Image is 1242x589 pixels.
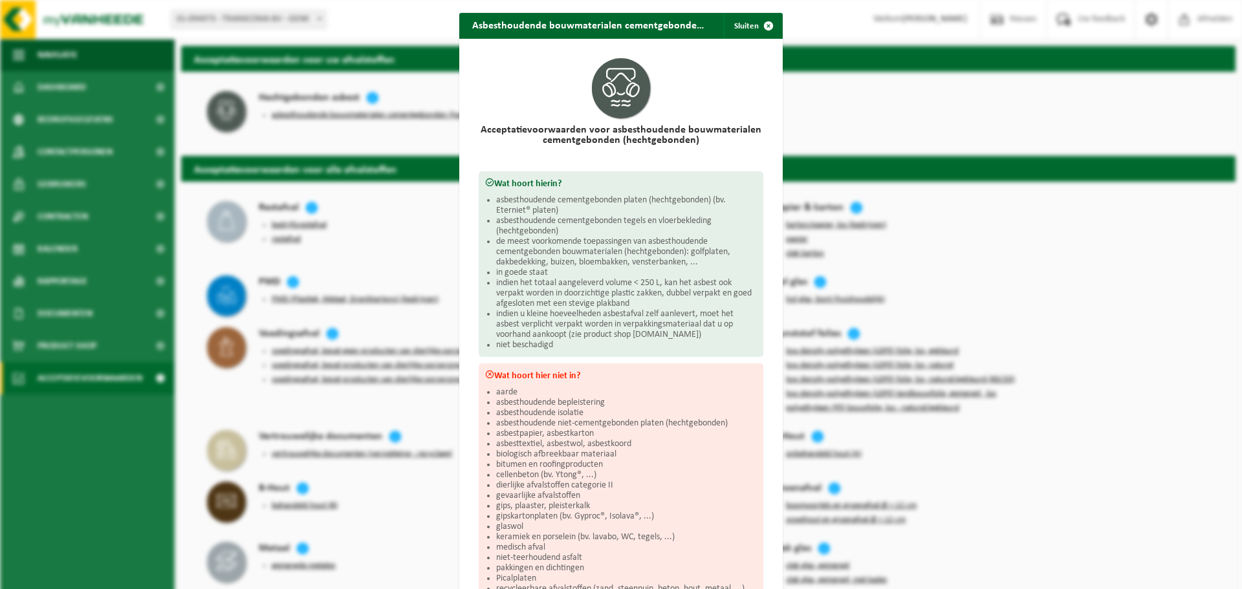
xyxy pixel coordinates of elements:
[496,278,757,309] li: indien het totaal aangeleverd volume < 250 L, kan het asbest ook verpakt worden in doorzichtige p...
[485,178,757,189] h3: Wat hoort hierin?
[496,418,757,429] li: asbesthoudende niet-cementgebonden platen (hechtgebonden)
[496,511,757,522] li: gipskartonplaten (bv. Gyproc®, Isolava®, ...)
[496,398,757,408] li: asbesthoudende bepleistering
[496,563,757,573] li: pakkingen en dichtingen
[496,216,757,237] li: asbesthoudende cementgebonden tegels en vloerbekleding (hechtgebonden)
[496,501,757,511] li: gips, plaaster, pleisterkalk
[496,309,757,340] li: indien u kleine hoeveelheden asbestafval zelf aanlevert, moet het asbest verplicht verpakt worden...
[496,460,757,470] li: bitumen en roofingproducten
[724,13,781,39] button: Sluiten
[496,449,757,460] li: biologisch afbreekbaar materiaal
[496,470,757,480] li: cellenbeton (bv. Ytong®, ...)
[496,340,757,350] li: niet beschadigd
[496,408,757,418] li: asbesthoudende isolatie
[496,491,757,501] li: gevaarlijke afvalstoffen
[496,237,757,268] li: de meest voorkomende toepassingen van asbesthoudende cementgebonden bouwmaterialen (hechtgebonden...
[496,553,757,563] li: niet-teerhoudend asfalt
[496,268,757,278] li: in goede staat
[496,429,757,439] li: asbestpapier, asbestkarton
[496,573,757,584] li: Picalplaten
[496,480,757,491] li: dierlijke afvalstoffen categorie II
[459,13,721,37] h2: Asbesthoudende bouwmaterialen cementgebonden (hechtgebonden)
[496,195,757,216] li: asbesthoudende cementgebonden platen (hechtgebonden) (bv. Eterniet® platen)
[496,522,757,532] li: glaswol
[496,542,757,553] li: medisch afval
[485,370,757,381] h3: Wat hoort hier niet in?
[496,439,757,449] li: asbesttextiel, asbestwol, asbestkoord
[496,387,757,398] li: aarde
[496,532,757,542] li: keramiek en porselein (bv. lavabo, WC, tegels, ...)
[479,125,763,145] h2: Acceptatievoorwaarden voor asbesthoudende bouwmaterialen cementgebonden (hechtgebonden)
